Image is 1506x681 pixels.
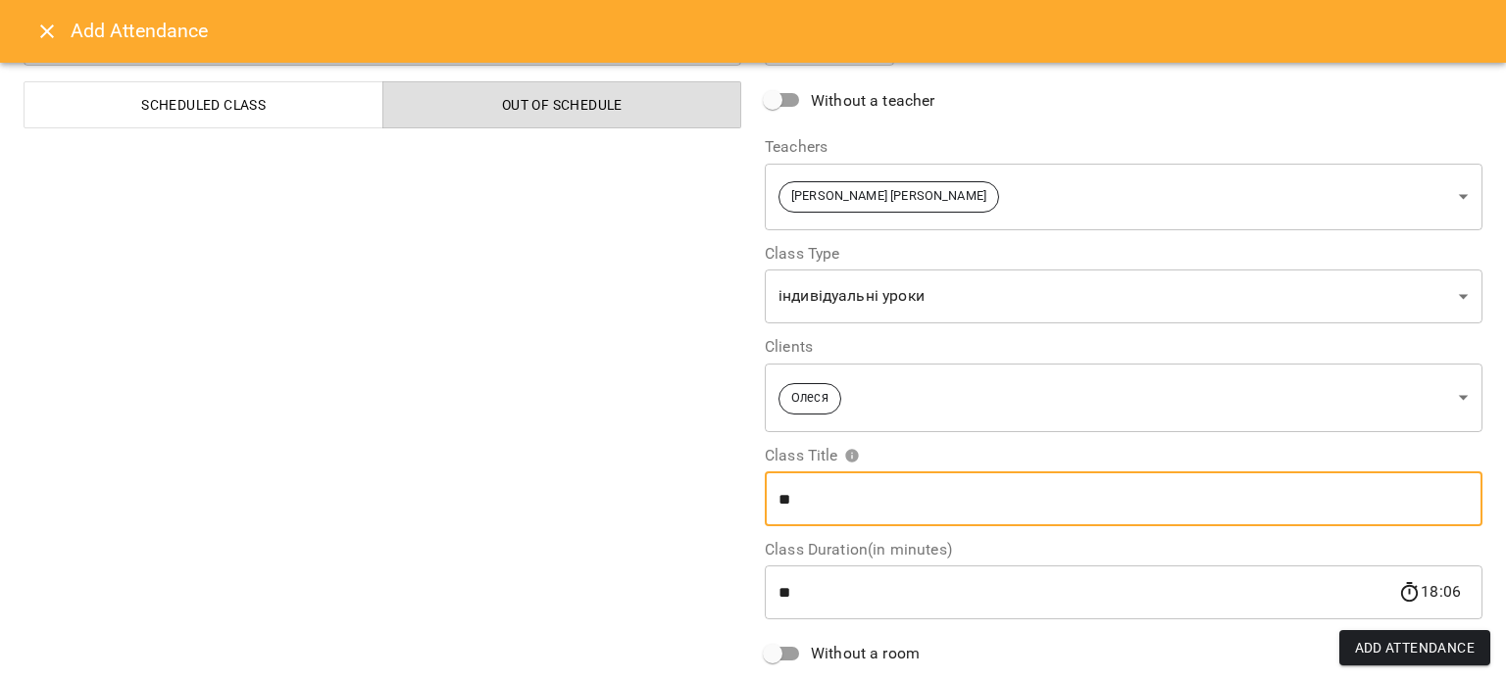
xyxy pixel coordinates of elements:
button: Add Attendance [1339,630,1491,665]
span: Out of Schedule [395,93,730,117]
span: Class Title [765,448,860,463]
span: Scheduled class [36,93,372,117]
label: Clients [765,339,1482,355]
svg: Please specify class title or select clients [844,448,860,463]
span: Add Attendance [1355,636,1476,659]
span: Олеся [779,389,840,408]
button: Scheduled class [24,81,383,128]
h6: Add Attendance [71,16,209,46]
label: Class Type [765,246,1482,262]
button: Out of Schedule [382,81,742,128]
label: Teachers [765,139,1482,155]
div: Олеся [765,363,1482,432]
div: [PERSON_NAME] [PERSON_NAME] [765,163,1482,230]
button: Close [24,8,71,55]
div: індивідуальні уроки [765,269,1482,324]
span: Without a room [811,642,920,665]
span: Without a teacher [811,89,935,113]
span: [PERSON_NAME] [PERSON_NAME] [779,187,998,206]
label: Class Duration(in minutes) [765,542,1482,558]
